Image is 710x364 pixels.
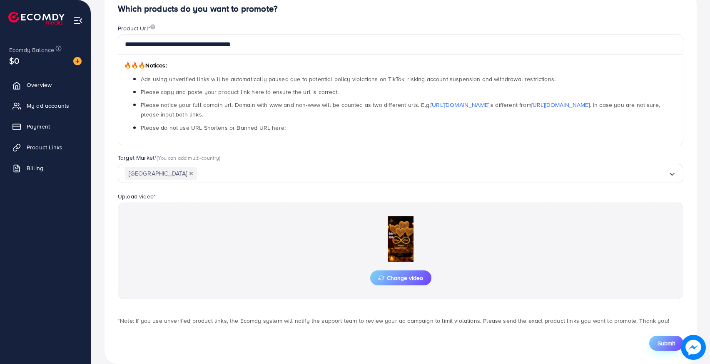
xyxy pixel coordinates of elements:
span: (You can add multi-country) [157,154,220,161]
img: image [73,57,82,65]
span: Ads using unverified links will be automatically paused due to potential policy violations on Tik... [141,75,556,83]
span: Please copy and paste your product link here to ensure the url is correct. [141,88,339,96]
span: Product Links [27,143,62,151]
input: Search for option [197,167,668,180]
img: Preview Image [359,216,442,262]
button: Deselect Pakistan [189,171,193,176]
span: Submit [658,339,675,347]
a: Overview [6,77,85,93]
button: Change video [370,270,431,285]
a: [URL][DOMAIN_NAME] [531,101,590,109]
div: Search for option [118,164,683,183]
label: Target Market [118,154,221,162]
img: image [150,24,155,30]
a: Product Links [6,139,85,156]
h4: Which products do you want to promote? [118,4,683,14]
span: My ad accounts [27,102,69,110]
span: Billing [27,164,43,172]
span: Ecomdy Balance [9,46,54,54]
a: My ad accounts [6,97,85,114]
img: menu [73,16,83,25]
a: Billing [6,160,85,176]
span: Change video [379,275,423,281]
img: logo [8,12,65,25]
span: [GEOGRAPHIC_DATA] [125,167,197,180]
span: Notices: [124,61,167,69]
span: Payment [27,122,50,131]
a: [URL][DOMAIN_NAME] [431,101,489,109]
a: Payment [6,118,85,135]
img: image [681,335,706,360]
p: *Note: If you use unverified product links, the Ecomdy system will notify the support team to rev... [118,316,683,326]
label: Upload video [118,192,156,201]
span: 🔥🔥🔥 [124,61,145,69]
label: Product Url [118,24,155,32]
span: $0 [9,54,19,67]
button: Submit [649,336,683,351]
span: Please notice your full domain url. Domain with www and non-www will be counted as two different ... [141,101,660,119]
span: Overview [27,81,52,89]
span: Please do not use URL Shortens or Banned URL here! [141,124,286,132]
